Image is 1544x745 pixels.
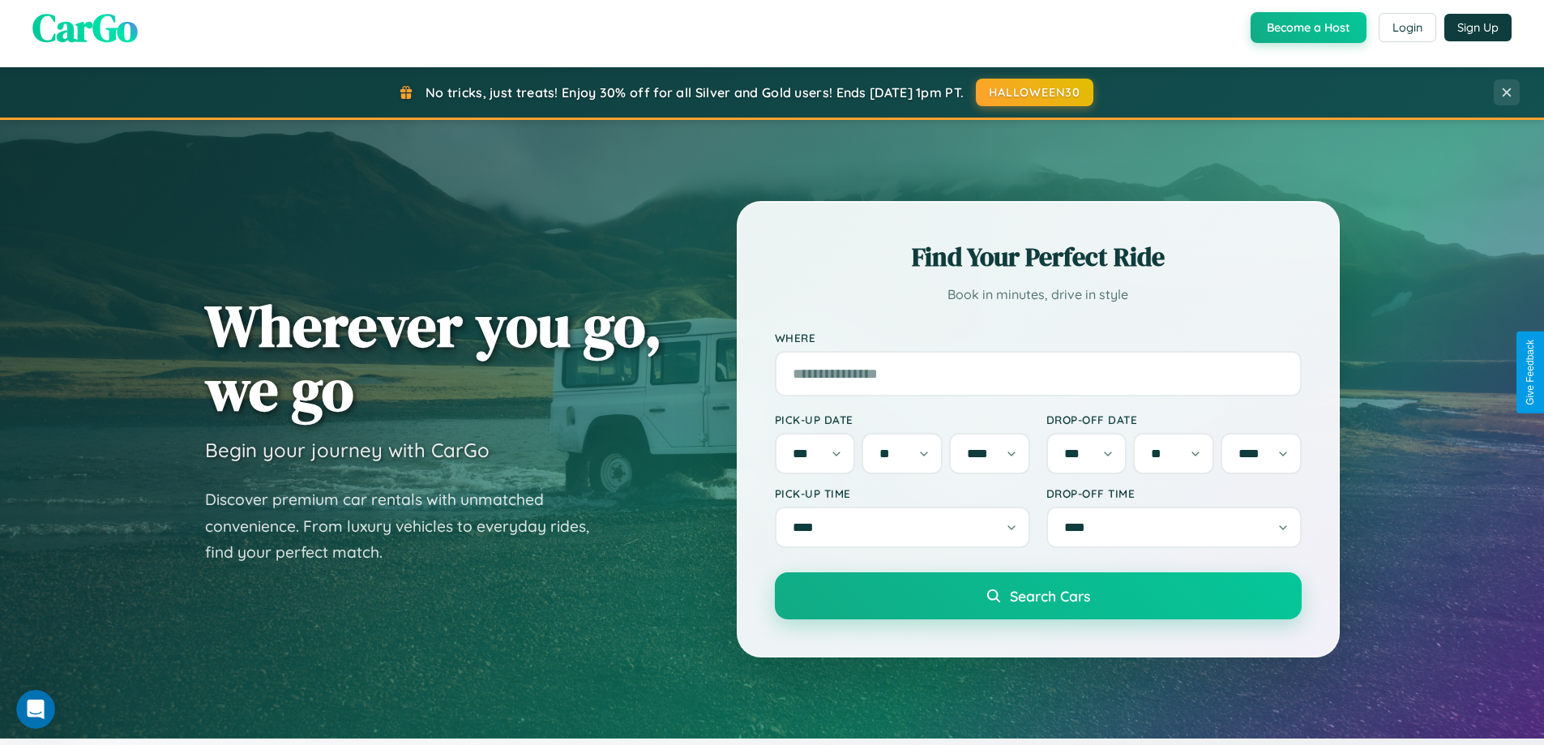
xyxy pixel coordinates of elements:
h1: Wherever you go, we go [205,293,662,422]
p: Discover premium car rentals with unmatched convenience. From luxury vehicles to everyday rides, ... [205,486,610,566]
button: Become a Host [1251,12,1367,43]
p: Book in minutes, drive in style [775,283,1302,306]
button: Sign Up [1444,14,1512,41]
span: Search Cars [1010,587,1090,605]
span: No tricks, just treats! Enjoy 30% off for all Silver and Gold users! Ends [DATE] 1pm PT. [426,84,964,101]
div: Give Feedback [1525,340,1536,405]
h2: Find Your Perfect Ride [775,239,1302,275]
button: Login [1379,13,1436,42]
span: CarGo [32,1,138,54]
iframe: Intercom live chat [16,690,55,729]
label: Drop-off Time [1046,486,1302,500]
label: Pick-up Date [775,413,1030,426]
button: HALLOWEEN30 [976,79,1093,106]
label: Pick-up Time [775,486,1030,500]
button: Search Cars [775,572,1302,619]
label: Drop-off Date [1046,413,1302,426]
h3: Begin your journey with CarGo [205,438,490,462]
label: Where [775,331,1302,345]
